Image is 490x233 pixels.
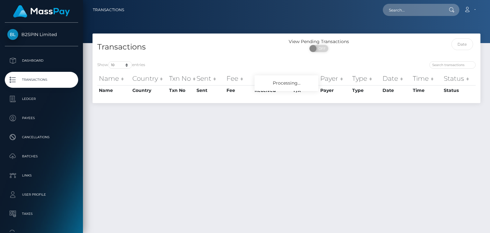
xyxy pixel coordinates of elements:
p: Links [7,171,76,180]
img: MassPay Logo [13,5,70,18]
th: Received [253,85,292,95]
a: Links [5,168,78,184]
p: Batches [7,152,76,161]
th: Country [131,72,167,85]
span: B2SPIN Limited [5,32,78,37]
a: Dashboard [5,53,78,69]
input: Search transactions [429,61,476,69]
h4: Transactions [97,41,282,53]
a: Transactions [5,72,78,88]
p: Transactions [7,75,76,85]
th: Payer [319,72,351,85]
p: User Profile [7,190,76,199]
th: Name [97,72,131,85]
input: Date filter [451,38,473,50]
th: Time [411,85,442,95]
th: Txn No [167,85,195,95]
th: Time [411,72,442,85]
th: Type [351,85,381,95]
p: Taxes [7,209,76,219]
a: Ledger [5,91,78,107]
span: OFF [313,45,329,52]
a: Cancellations [5,129,78,145]
a: Payees [5,110,78,126]
div: View Pending Transactions [286,38,351,45]
th: Country [131,85,167,95]
th: Status [442,72,476,85]
th: Sent [195,85,225,95]
a: Transactions [93,3,124,17]
a: Batches [5,148,78,164]
input: Search... [383,4,443,16]
th: Txn No [167,72,195,85]
p: Payees [7,113,76,123]
th: Date [381,72,412,85]
p: Dashboard [7,56,76,65]
th: Fee [225,85,253,95]
p: Cancellations [7,132,76,142]
th: F/X [292,72,319,85]
label: Show entries [97,61,145,69]
th: Sent [195,72,225,85]
img: B2SPIN Limited [7,29,18,40]
a: Taxes [5,206,78,222]
th: Type [351,72,381,85]
p: Ledger [7,94,76,104]
th: Date [381,85,412,95]
th: Payer [319,85,351,95]
select: Showentries [108,61,132,69]
th: Received [253,72,292,85]
th: Fee [225,72,253,85]
a: User Profile [5,187,78,203]
th: Status [442,85,476,95]
div: Processing... [255,75,318,91]
th: Name [97,85,131,95]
